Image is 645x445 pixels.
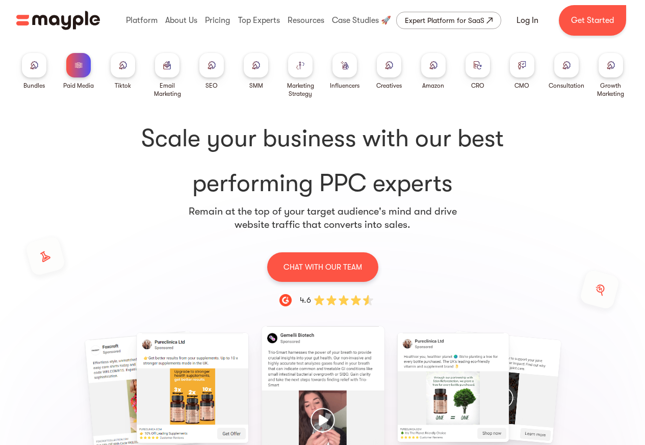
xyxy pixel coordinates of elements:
img: Mayple logo [16,11,100,30]
a: Influencers [330,53,359,90]
div: Marketing Strategy [282,82,319,98]
a: SMM [244,53,268,90]
div: Amazon [422,82,444,90]
div: 15 / 15 [139,335,245,440]
h1: performing PPC experts [29,122,616,200]
div: Email Marketing [149,82,186,98]
div: Bundles [23,82,45,90]
a: Get Started [559,5,626,36]
div: Growth Marketing [592,82,629,98]
div: 4.6 [300,294,311,306]
div: Platform [123,4,160,37]
a: CHAT WITH OUR TEAM [267,252,378,282]
div: About Us [163,4,200,37]
div: CMO [514,82,529,90]
div: Influencers [330,82,359,90]
div: Creatives [376,82,402,90]
div: Expert Platform for SaaS [405,14,484,27]
span: Scale your business with our best [29,122,616,155]
div: Resources [285,4,327,37]
a: Amazon [421,53,446,90]
a: SEO [199,53,224,90]
a: Tiktok [111,53,135,90]
div: Pricing [202,4,233,37]
div: 3 / 15 [530,335,636,439]
div: 2 / 15 [400,335,506,439]
a: Expert Platform for SaaS [396,12,501,29]
a: Paid Media [63,53,94,90]
div: SEO [205,82,218,90]
div: SMM [249,82,263,90]
a: Consultation [549,53,584,90]
a: Marketing Strategy [282,53,319,98]
div: Consultation [549,82,584,90]
p: Remain at the top of your target audience's mind and drive website traffic that converts into sales. [188,205,457,231]
div: CRO [471,82,484,90]
div: Tiktok [115,82,131,90]
a: Log In [504,8,551,33]
p: CHAT WITH OUR TEAM [283,260,362,274]
a: Bundles [22,53,46,90]
a: CRO [466,53,490,90]
a: Email Marketing [149,53,186,98]
a: Growth Marketing [592,53,629,98]
a: Creatives [376,53,402,90]
div: Top Experts [236,4,282,37]
a: CMO [510,53,534,90]
a: home [16,11,100,30]
div: Paid Media [63,82,94,90]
